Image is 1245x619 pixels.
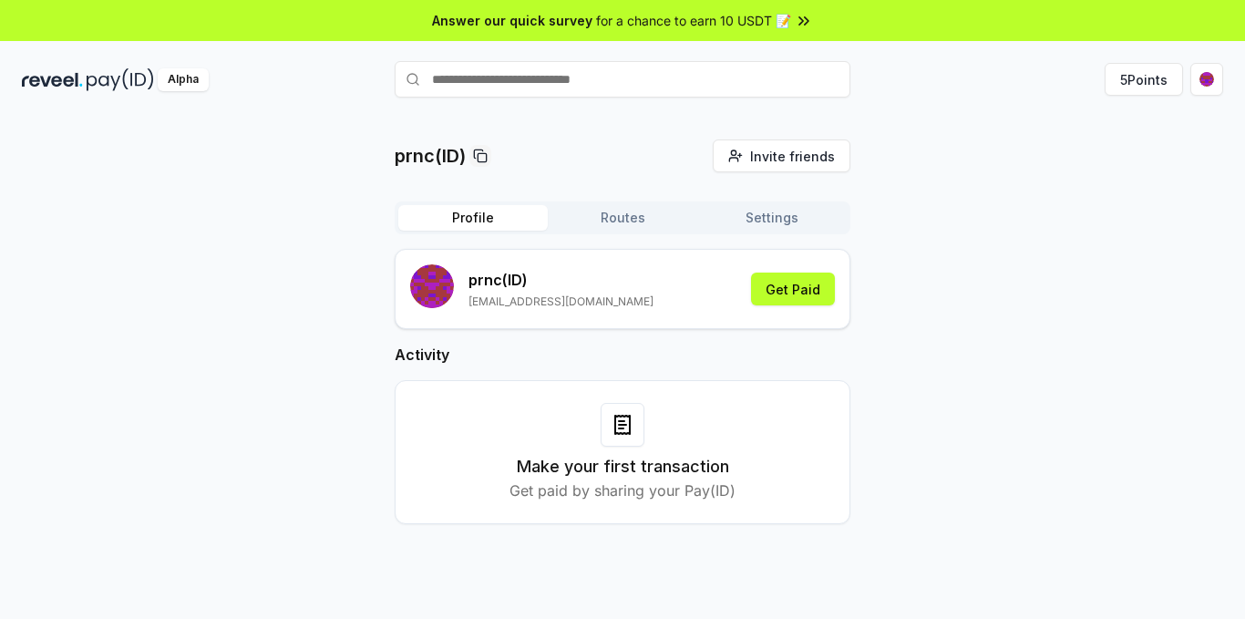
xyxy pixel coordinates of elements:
[751,273,835,305] button: Get Paid
[697,205,847,231] button: Settings
[395,344,850,366] h2: Activity
[596,11,791,30] span: for a chance to earn 10 USDT 📝
[395,143,466,169] p: prnc(ID)
[158,68,209,91] div: Alpha
[398,205,548,231] button: Profile
[548,205,697,231] button: Routes
[713,139,850,172] button: Invite friends
[1105,63,1183,96] button: 5Points
[750,147,835,166] span: Invite friends
[517,454,729,480] h3: Make your first transaction
[87,68,154,91] img: pay_id
[468,269,653,291] p: prnc (ID)
[432,11,592,30] span: Answer our quick survey
[509,480,736,501] p: Get paid by sharing your Pay(ID)
[22,68,83,91] img: reveel_dark
[468,294,653,309] p: [EMAIL_ADDRESS][DOMAIN_NAME]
